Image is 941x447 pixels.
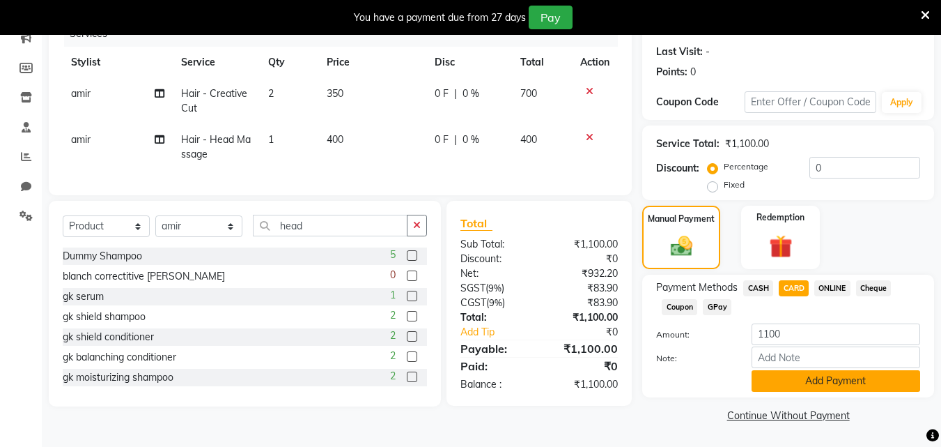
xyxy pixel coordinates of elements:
div: Balance : [450,377,539,392]
span: 0 [390,268,396,282]
th: Price [318,47,426,78]
button: Apply [882,92,921,113]
button: Pay [529,6,573,29]
span: 700 [520,87,537,100]
a: Continue Without Payment [645,409,931,423]
span: 1 [390,288,396,303]
span: Hair - Head Massage [181,133,251,160]
span: Total [460,216,492,231]
span: 9% [489,297,502,308]
span: 400 [520,133,537,146]
input: Add Note [752,347,920,368]
div: ₹1,100.00 [539,377,628,392]
span: SGST [460,282,485,294]
div: You have a payment due from 27 days [354,10,526,25]
label: Note: [646,352,740,365]
span: ONLINE [814,280,850,296]
div: ₹0 [539,252,628,266]
div: Sub Total: [450,237,539,252]
div: Points: [656,65,687,79]
span: Hair - Creative Cut [181,87,247,114]
div: ₹1,100.00 [539,340,628,357]
div: Payable: [450,340,539,357]
th: Disc [426,47,512,78]
div: 0 [690,65,696,79]
label: Redemption [756,211,804,224]
div: ₹1,100.00 [539,310,628,325]
div: Last Visit: [656,45,703,59]
span: 2 [390,349,396,363]
div: ₹1,100.00 [539,237,628,252]
span: Cheque [856,280,892,296]
label: Manual Payment [648,213,715,225]
span: 0 % [462,86,479,101]
span: CGST [460,296,486,309]
th: Action [572,47,618,78]
span: 9% [488,282,501,294]
div: Coupon Code [656,95,744,109]
div: ₹0 [539,358,628,374]
span: 350 [327,87,343,100]
span: 2 [390,308,396,323]
span: | [454,132,457,147]
span: Coupon [662,299,697,315]
div: gk moisturizing shampoo [63,370,173,385]
span: 0 F [435,132,449,147]
th: Stylist [63,47,173,78]
input: Enter Offer / Coupon Code [745,91,876,113]
th: Service [173,47,260,78]
span: 0 % [462,132,479,147]
span: CASH [743,280,773,296]
div: gk shield shampoo [63,310,146,324]
span: Payment Methods [656,280,738,295]
span: amir [71,133,91,146]
div: Paid: [450,358,539,374]
div: gk balanching conditioner [63,350,176,365]
img: _cash.svg [664,234,699,259]
span: 1 [268,133,274,146]
a: Add Tip [450,325,554,340]
span: 5 [390,248,396,262]
label: Percentage [724,160,768,173]
input: Amount [752,324,920,345]
div: ₹83.90 [539,281,628,296]
span: | [454,86,457,101]
div: gk serum [63,289,104,304]
div: ₹0 [554,325,629,340]
input: Search or Scan [253,215,407,236]
span: 400 [327,133,343,146]
th: Total [512,47,573,78]
span: CARD [779,280,809,296]
div: Service Total: [656,137,720,151]
span: amir [71,87,91,100]
div: ( ) [450,281,539,296]
span: 2 [390,328,396,343]
div: Discount: [656,161,699,176]
div: ₹1,100.00 [725,137,769,151]
th: Qty [260,47,318,78]
button: Add Payment [752,370,920,392]
span: 2 [268,87,274,100]
div: blanch correctitive [PERSON_NAME] [63,269,225,284]
div: Dummy Shampoo [63,249,142,264]
span: 2 [390,369,396,384]
div: ( ) [450,296,539,310]
img: _gift.svg [762,232,800,261]
span: GPay [703,299,731,315]
label: Fixed [724,179,745,191]
div: Net: [450,266,539,281]
div: Discount: [450,252,539,266]
span: 0 F [435,86,449,101]
div: ₹932.20 [539,266,628,281]
div: - [706,45,710,59]
div: Total: [450,310,539,325]
div: ₹83.90 [539,296,628,310]
div: gk shield conditioner [63,330,154,344]
label: Amount: [646,328,740,341]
